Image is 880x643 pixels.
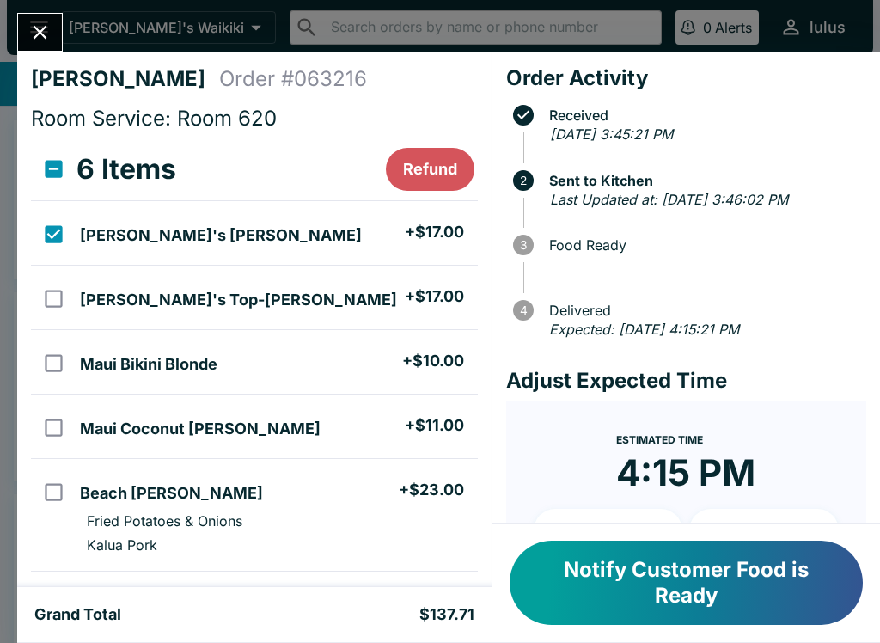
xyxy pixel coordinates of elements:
span: Received [541,107,866,123]
h5: $137.71 [419,604,474,625]
em: Last Updated at: [DATE] 3:46:02 PM [550,191,788,208]
time: 4:15 PM [616,450,755,495]
p: Kalua Pork [87,536,157,554]
h5: + $17.00 [405,222,464,242]
h5: Beach [PERSON_NAME] [80,483,263,504]
span: Sent to Kitchen [541,173,866,188]
span: Food Ready [541,237,866,253]
button: + 10 [534,509,683,552]
h5: [PERSON_NAME]'s Top-[PERSON_NAME] [80,290,397,310]
h5: + $17.00 [405,286,464,307]
button: Refund [386,148,474,191]
span: Room Service: Room 620 [31,106,277,131]
span: Delivered [541,303,866,318]
span: Estimated Time [616,433,703,446]
h5: Maui Bikini Blonde [80,354,217,375]
text: 4 [519,303,527,317]
text: 3 [520,238,527,252]
h5: + $10.00 [402,351,464,371]
button: Notify Customer Food is Ready [510,541,863,625]
h5: [PERSON_NAME]'s [PERSON_NAME] [80,225,362,246]
p: Fried Potatoes & Onions [87,512,242,530]
h4: [PERSON_NAME] [31,66,219,92]
button: + 20 [689,509,839,552]
h5: + $11.00 [405,415,464,436]
h3: 6 Items [76,152,176,187]
h5: Maui Coconut [PERSON_NAME] [80,419,321,439]
button: Close [18,14,62,51]
h4: Order Activity [506,65,866,91]
em: Expected: [DATE] 4:15:21 PM [549,321,739,338]
h4: Order # 063216 [219,66,367,92]
em: [DATE] 3:45:21 PM [550,126,673,143]
h4: Adjust Expected Time [506,368,866,394]
text: 2 [520,174,527,187]
h5: + $23.00 [399,480,464,500]
h5: Grand Total [34,604,121,625]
